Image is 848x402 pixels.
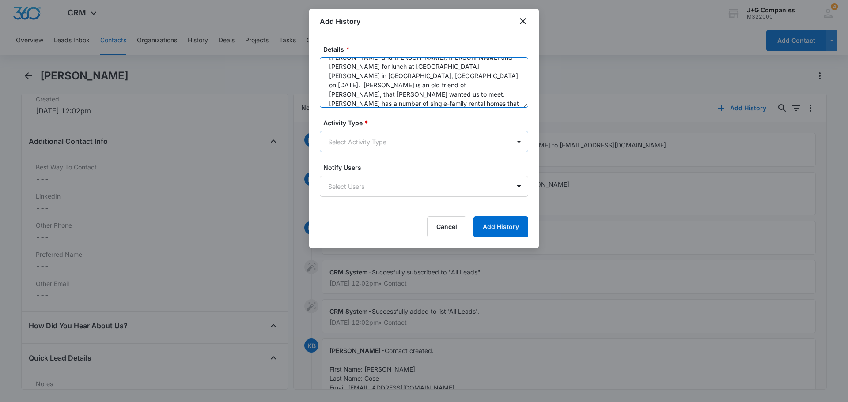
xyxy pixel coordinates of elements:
[518,16,528,26] button: close
[427,216,466,237] button: Cancel
[323,45,532,54] label: Details
[323,163,532,172] label: Notify Users
[320,57,528,108] textarea: [PERSON_NAME], [PERSON_NAME] and [PERSON_NAME] met [PERSON_NAME] and [PERSON_NAME], [PERSON_NAME]...
[473,216,528,237] button: Add History
[323,118,532,128] label: Activity Type
[320,16,360,26] h1: Add History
